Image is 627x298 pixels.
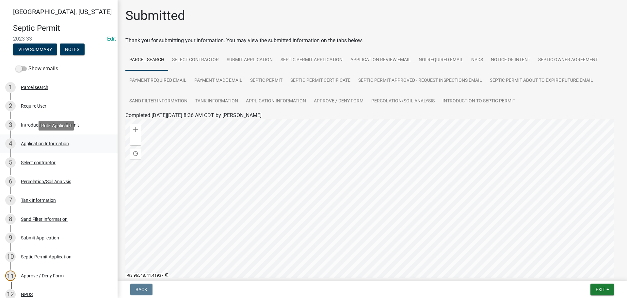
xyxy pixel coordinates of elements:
a: Submit Application [223,50,277,71]
a: Septic Permit About to Expire Future Email [486,70,597,91]
div: Thank you for submitting your information. You may view the submitted information on the tabs below. [125,37,619,44]
a: Payment Required Email [125,70,190,91]
button: Back [130,284,153,295]
div: Find my location [130,149,141,159]
div: Introduction to Septic Permit [21,123,79,127]
a: Parcel search [125,50,168,71]
div: Approve / Deny Form [21,273,64,278]
a: Payment Made Email [190,70,246,91]
a: Tank Information [191,91,242,112]
a: Septic Permit [246,70,286,91]
span: Back [136,287,147,292]
div: Maxar [125,278,587,283]
a: Septic Permit Application [277,50,346,71]
a: Approve / Deny Form [310,91,367,112]
div: Zoom in [130,124,141,135]
div: 8 [5,214,16,224]
div: Tank Information [21,198,56,202]
div: Submit Application [21,236,59,240]
div: 9 [5,233,16,243]
div: Septic Permit Application [21,254,72,259]
a: Application Information [242,91,310,112]
div: 2 [5,101,16,111]
span: [GEOGRAPHIC_DATA], [US_STATE] [13,8,112,16]
div: Require User [21,104,46,108]
div: Sand Filter Information [21,217,68,221]
a: Edit [107,36,116,42]
button: Exit [590,284,614,295]
a: Septic Owner Agreement [534,50,602,71]
div: 5 [5,157,16,168]
a: Application review email [346,50,415,71]
div: 10 [5,252,16,262]
div: 7 [5,195,16,205]
a: Select contractor [168,50,223,71]
span: Completed [DATE][DATE] 8:36 AM CDT by [PERSON_NAME] [125,112,262,118]
div: 3 [5,120,16,130]
button: View Summary [13,44,57,55]
div: Role: Applicant [39,121,74,131]
a: Septic Permit Certificate [286,70,354,91]
a: Percolation/Soil Analysis [367,91,439,112]
div: Parcel search [21,85,48,90]
div: Application Information [21,141,69,146]
a: Esri [611,278,618,283]
h1: Submitted [125,8,185,24]
h4: Septic Permit [13,24,112,33]
wm-modal-confirm: Summary [13,47,57,52]
button: Notes [60,44,85,55]
div: Percolation/Soil Analysis [21,179,71,184]
a: NOI Required Email [415,50,467,71]
a: NPDS [467,50,487,71]
a: Notice of Intent [487,50,534,71]
wm-modal-confirm: Edit Application Number [107,36,116,42]
a: Introduction to Septic Permit [439,91,519,112]
div: Powered by [587,278,619,283]
div: 4 [5,138,16,149]
a: Septic Permit Approved - Request Inspections Email [354,70,486,91]
div: Zoom out [130,135,141,145]
wm-modal-confirm: Notes [60,47,85,52]
span: Exit [596,287,605,292]
span: 2023-33 [13,36,104,42]
a: Sand Filter Information [125,91,191,112]
div: Select contractor [21,160,56,165]
div: NPDS [21,292,33,297]
label: Show emails [16,65,58,73]
div: 1 [5,82,16,93]
div: 6 [5,176,16,187]
div: 11 [5,271,16,281]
